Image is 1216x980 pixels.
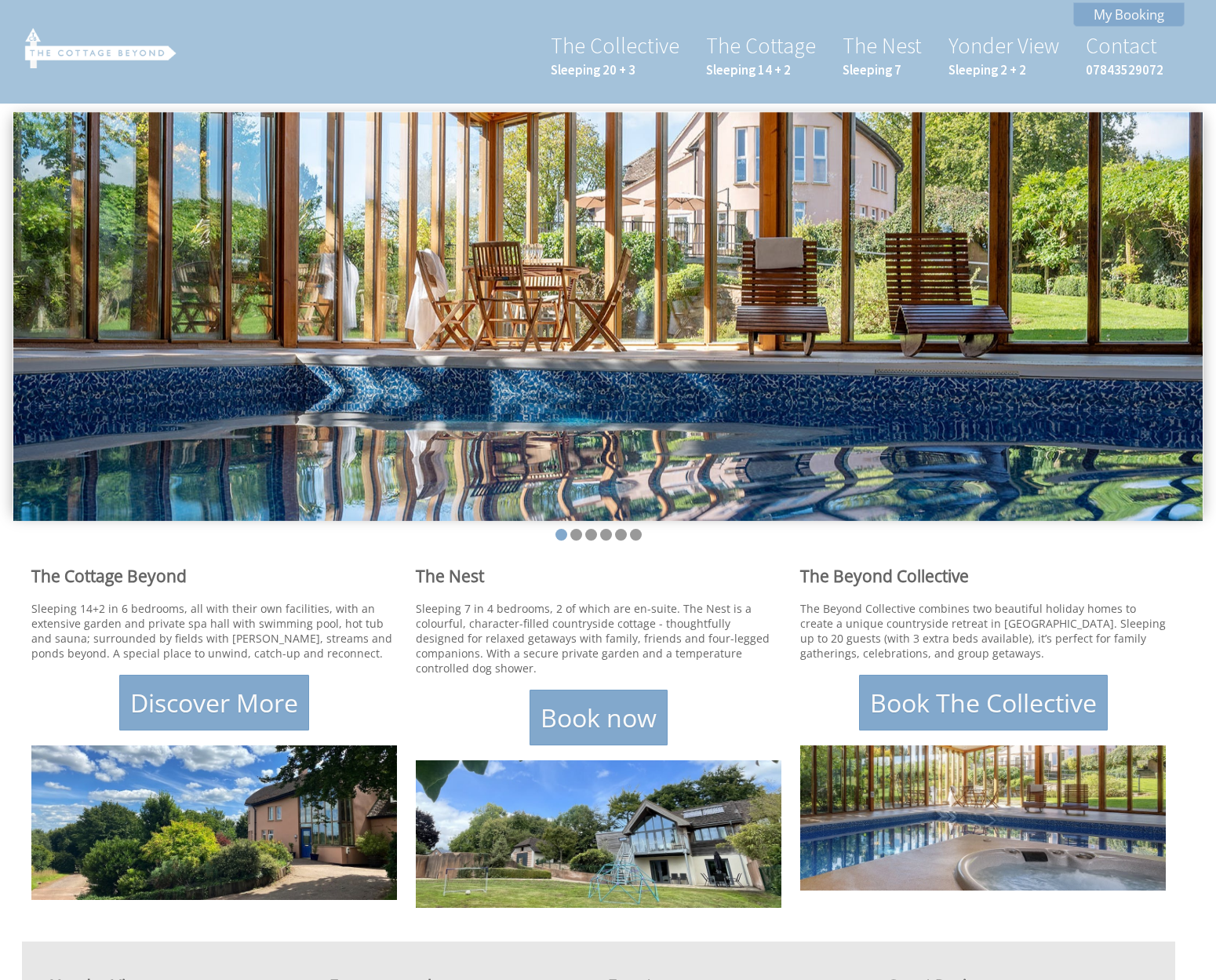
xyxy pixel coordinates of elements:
a: The CottageSleeping 14 + 2 [706,31,816,78]
small: 07843529072 [1086,61,1163,78]
a: Yonder ViewSleeping 2 + 2 [948,31,1059,78]
a: The CollectiveSleeping 20 + 3 [551,31,679,78]
p: Sleeping 14+2 in 6 bedrooms, all with their own facilities, with an extensive garden and private ... [31,601,397,661]
small: Sleeping 20 + 3 [551,61,679,78]
h2: The Cottage Beyond [31,565,397,587]
a: Discover More [119,675,309,730]
a: Book The Collective [859,675,1108,730]
h2: The Beyond Collective [800,565,1166,587]
p: The Beyond Collective combines two beautiful holiday homes to create a unique countryside retreat... [800,601,1166,661]
img: The Cottage Beyond [22,25,179,69]
a: Book now [530,690,668,745]
h2: The Nest [416,565,781,587]
a: Contact07843529072 [1086,31,1163,78]
a: The NestSleeping 7 [843,31,922,78]
small: Sleeping 7 [843,61,922,78]
small: Sleeping 2 + 2 [948,61,1059,78]
p: Sleeping 7 in 4 bedrooms, 2 of which are en-suite. The Nest is a colourful, character-filled coun... [416,601,781,676]
small: Sleeping 14 + 2 [706,61,816,78]
a: My Booking [1073,2,1185,27]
